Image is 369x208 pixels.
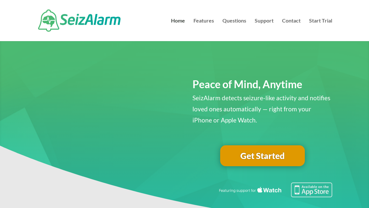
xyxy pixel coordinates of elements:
[220,145,305,166] a: Get Started
[222,18,246,41] a: Questions
[218,183,332,197] img: Seizure detection available in the Apple App Store.
[171,18,185,41] a: Home
[192,94,330,124] span: SeizAlarm detects seizure-like activity and notifies loved ones automatically — right from your i...
[282,18,301,41] a: Contact
[192,78,302,90] span: Peace of Mind, Anytime
[309,18,332,41] a: Start Trial
[193,18,214,41] a: Features
[38,9,121,32] img: SeizAlarm
[218,191,332,199] a: Featuring seizure detection support for the Apple Watch
[255,18,274,41] a: Support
